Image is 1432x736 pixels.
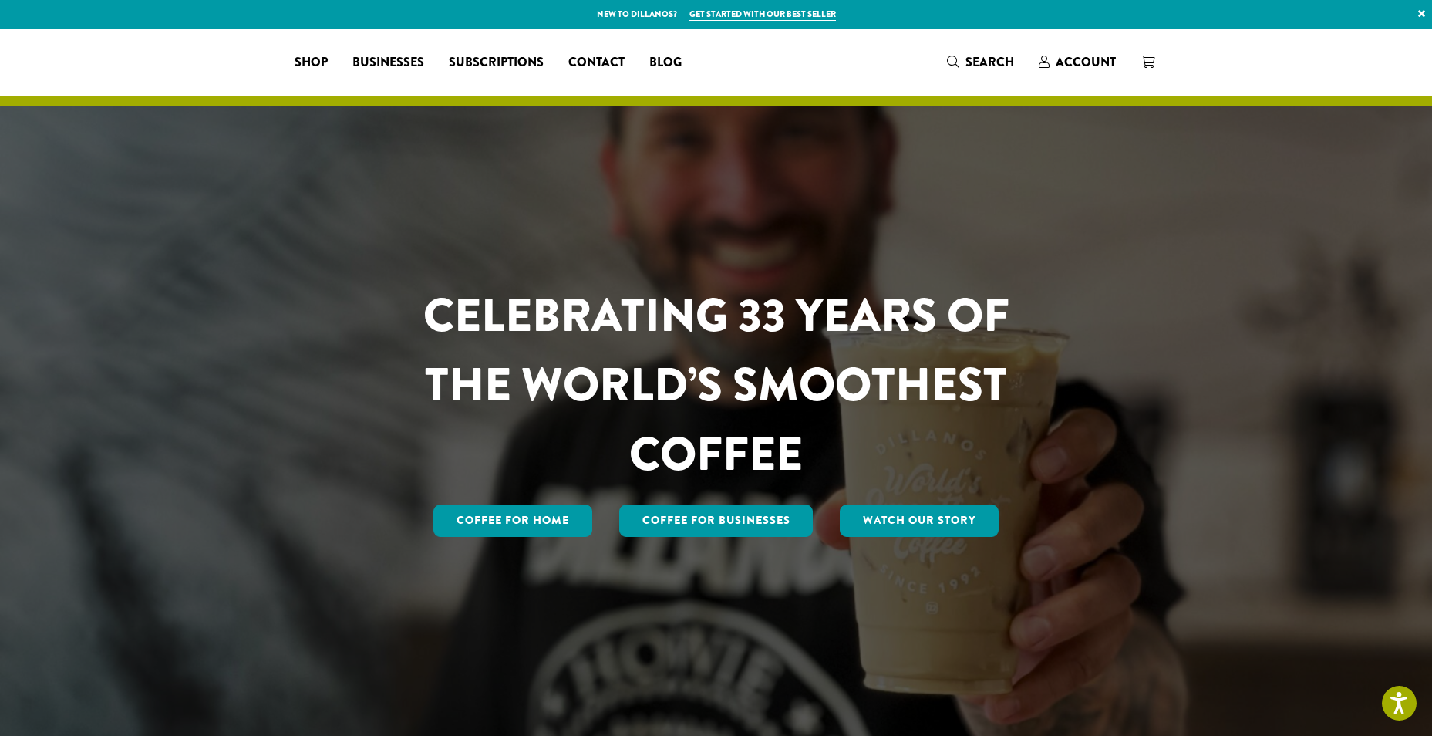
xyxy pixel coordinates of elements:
span: Contact [568,53,625,73]
a: Get started with our best seller [689,8,836,21]
span: Subscriptions [449,53,544,73]
span: Businesses [352,53,424,73]
a: Watch Our Story [840,505,999,537]
a: Coffee For Businesses [619,505,814,537]
a: Coffee for Home [433,505,592,537]
span: Search [965,53,1014,71]
h1: CELEBRATING 33 YEARS OF THE WORLD’S SMOOTHEST COFFEE [378,281,1055,489]
span: Account [1056,53,1116,71]
span: Shop [295,53,328,73]
a: Shop [282,50,340,75]
a: Search [935,49,1026,75]
span: Blog [649,53,682,73]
